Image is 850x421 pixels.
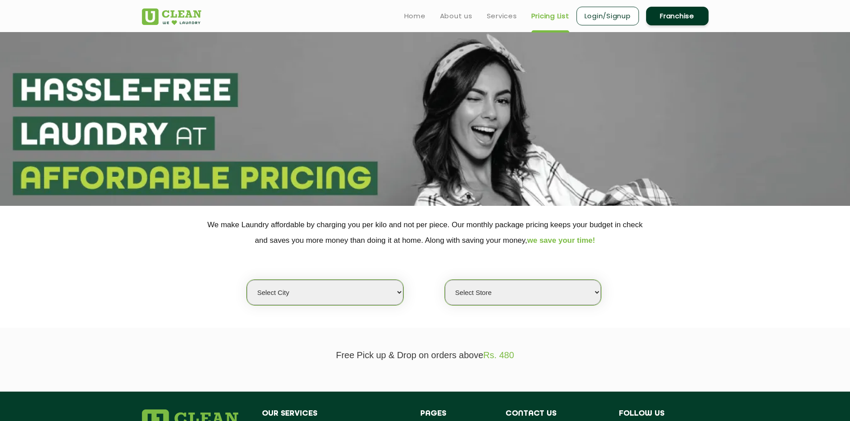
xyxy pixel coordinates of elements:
a: Services [487,11,517,21]
p: Free Pick up & Drop on orders above [142,350,709,360]
a: Login/Signup [576,7,639,25]
span: we save your time! [527,236,595,245]
p: We make Laundry affordable by charging you per kilo and not per piece. Our monthly package pricin... [142,217,709,248]
a: Pricing List [531,11,569,21]
span: Rs. 480 [483,350,514,360]
a: Home [404,11,426,21]
a: Franchise [646,7,709,25]
img: UClean Laundry and Dry Cleaning [142,8,201,25]
a: About us [440,11,473,21]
